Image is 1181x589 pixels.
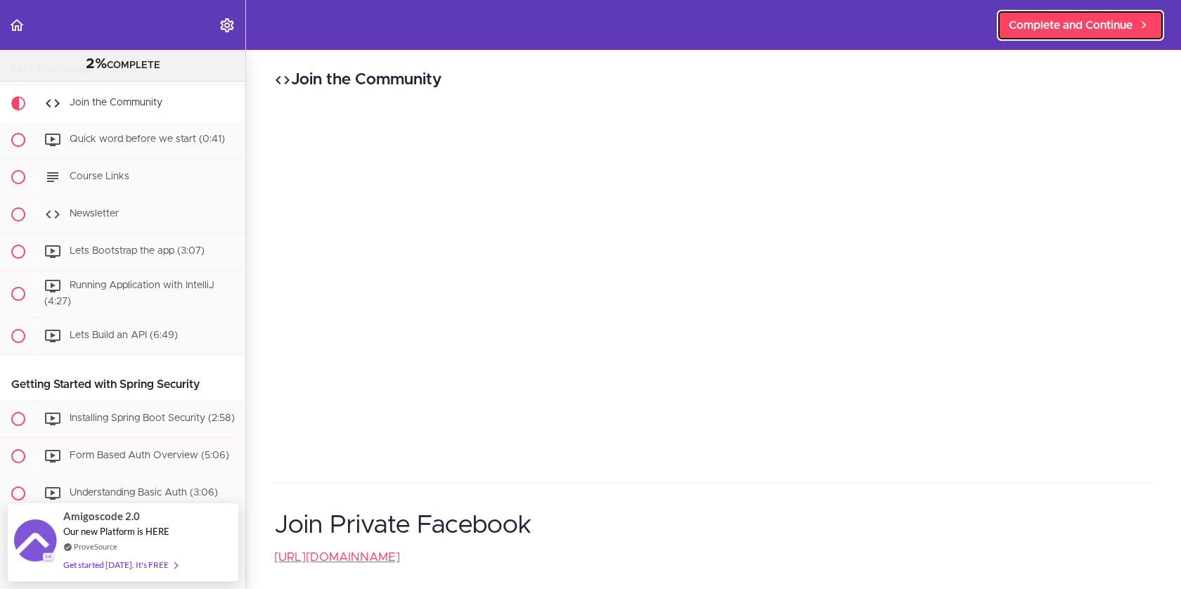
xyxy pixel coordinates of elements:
[70,488,218,498] span: Understanding Basic Auth (3:06)
[70,451,229,460] span: Form Based Auth Overview (5:06)
[44,280,214,306] span: Running Application with IntelliJ (4:27)
[14,519,56,565] img: provesource social proof notification image
[219,17,235,34] svg: Settings Menu
[70,246,205,256] span: Lets Bootstrap the app (3:07)
[70,98,162,108] span: Join the Community
[63,508,140,524] span: Amigoscode 2.0
[70,209,119,219] span: Newsletter
[274,551,400,563] a: [URL][DOMAIN_NAME]
[86,57,107,71] span: 2%
[1009,17,1132,34] span: Complete and Continue
[70,171,129,181] span: Course Links
[8,17,25,34] svg: Back to course curriculum
[63,526,169,537] span: Our new Platform is HERE
[997,10,1164,41] a: Complete and Continue
[18,56,228,74] div: COMPLETE
[274,68,1153,92] h2: Join the Community
[70,330,178,340] span: Lets Build an API (6:49)
[74,541,117,552] a: ProveSource
[70,134,225,144] span: Quick word before we start (0:41)
[274,512,1153,540] h1: Join Private Facebook
[70,413,235,423] span: Installing Spring Boot Security (2:58)
[63,557,177,573] div: Get started [DATE]. It's FREE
